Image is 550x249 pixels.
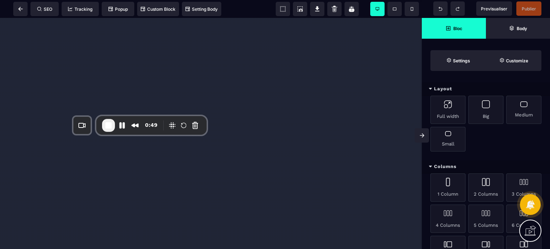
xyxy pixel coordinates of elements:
[430,50,486,71] span: Settings
[453,26,462,31] strong: Bloc
[468,205,503,233] div: 5 Columns
[293,2,307,16] span: Screenshot
[468,96,503,124] div: Big
[422,82,550,96] div: Layout
[506,58,528,63] strong: Customize
[430,173,465,202] div: 1 Column
[486,50,541,71] span: Open Style Manager
[68,6,92,12] span: Tracking
[453,58,470,63] strong: Settings
[108,6,128,12] span: Popup
[422,18,486,39] span: Open Blocks
[430,205,465,233] div: 4 Columns
[422,160,550,173] div: Columns
[185,6,218,12] span: Setting Body
[276,2,290,16] span: View components
[517,26,527,31] strong: Body
[506,205,541,233] div: 6 Columns
[141,6,175,12] span: Custom Block
[506,173,541,202] div: 3 Columns
[468,173,503,202] div: 2 Columns
[486,18,550,39] span: Open Layer Manager
[430,96,465,124] div: Full width
[37,6,52,12] span: SEO
[481,6,507,11] span: Previsualiser
[506,96,541,124] div: Medium
[522,6,536,11] span: Publier
[430,127,465,152] div: Small
[476,1,512,16] span: Preview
